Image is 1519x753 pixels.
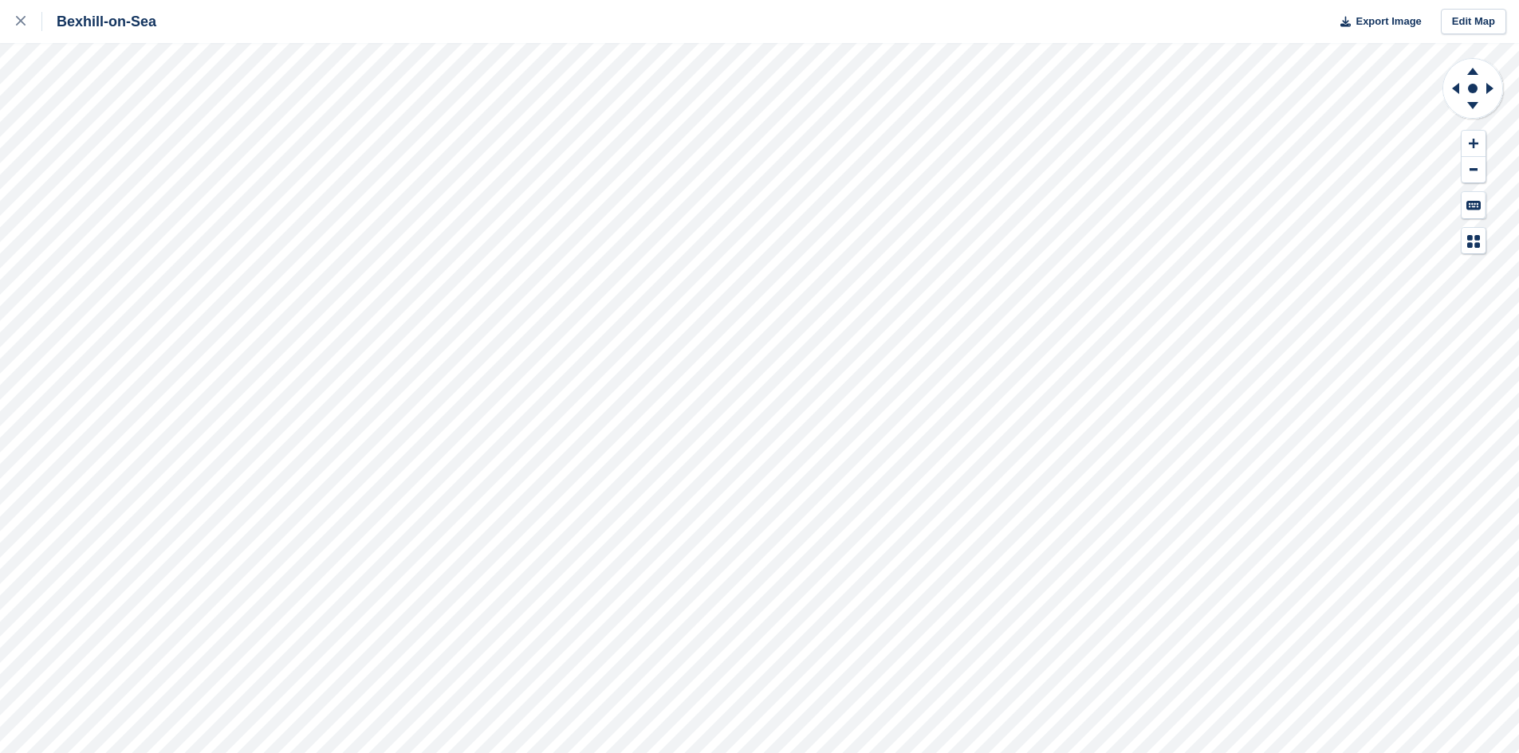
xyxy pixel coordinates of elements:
[1462,157,1486,183] button: Zoom Out
[1356,14,1421,29] span: Export Image
[1462,228,1486,254] button: Map Legend
[1331,9,1422,35] button: Export Image
[42,12,156,31] div: Bexhill-on-Sea
[1441,9,1506,35] a: Edit Map
[1462,131,1486,157] button: Zoom In
[1462,192,1486,218] button: Keyboard Shortcuts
